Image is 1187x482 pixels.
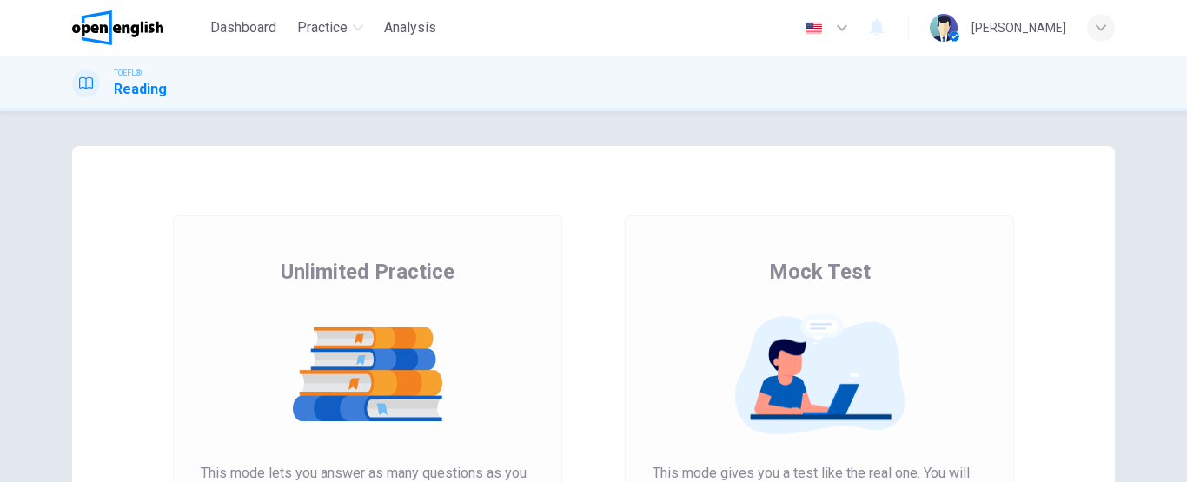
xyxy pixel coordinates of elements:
span: TOEFL® [114,67,142,79]
span: Analysis [384,17,436,38]
span: Practice [297,17,348,38]
img: en [803,22,825,35]
button: Dashboard [203,12,283,43]
button: Analysis [377,12,443,43]
span: Dashboard [210,17,276,38]
img: Profile picture [930,14,958,42]
h1: Reading [114,79,167,100]
span: Unlimited Practice [281,258,454,286]
span: Mock Test [769,258,871,286]
div: [PERSON_NAME] [971,17,1066,38]
button: Practice [290,12,370,43]
a: OpenEnglish logo [72,10,203,45]
img: OpenEnglish logo [72,10,163,45]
